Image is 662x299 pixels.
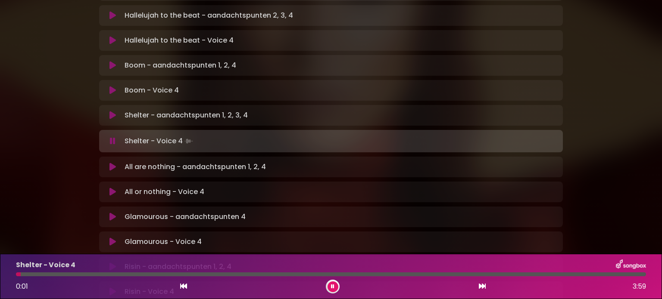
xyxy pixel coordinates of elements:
span: 3:59 [633,281,646,292]
p: All are nothing - aandachtspunten 1, 2, 4 [125,162,266,172]
p: Glamourous - Voice 4 [125,237,202,247]
p: Glamourous - aandachtspunten 4 [125,212,246,222]
span: 0:01 [16,281,28,291]
img: songbox-logo-white.png [616,259,646,271]
p: Shelter - Voice 4 [125,135,195,147]
p: Hallelujah to the beat - Voice 4 [125,35,234,46]
p: Shelter - Voice 4 [16,260,75,270]
p: Boom - Voice 4 [125,85,179,96]
img: waveform4.gif [183,135,195,147]
p: Shelter - aandachtspunten 1, 2, 3, 4 [125,110,248,120]
p: Hallelujah to the beat - aandachtspunten 2, 3, 4 [125,10,293,21]
p: Boom - aandachtspunten 1, 2, 4 [125,60,236,71]
p: All or nothing - Voice 4 [125,187,204,197]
